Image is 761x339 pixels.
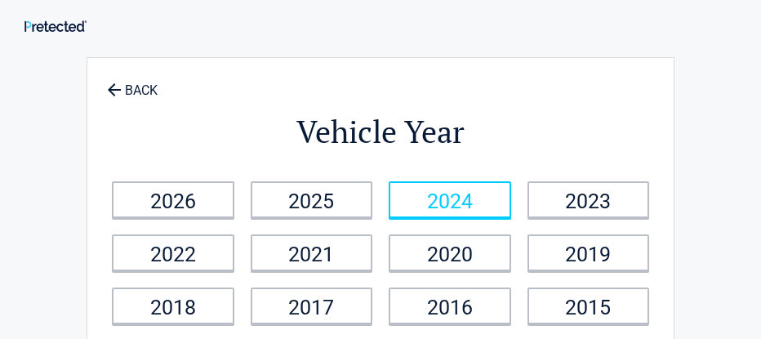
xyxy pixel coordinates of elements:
a: 2021 [251,234,373,271]
a: 2019 [527,234,650,271]
a: 2026 [112,181,234,218]
a: 2024 [389,181,511,218]
a: 2015 [527,288,650,324]
a: 2017 [251,288,373,324]
a: 2025 [251,181,373,218]
a: 2023 [527,181,650,218]
a: 2020 [389,234,511,271]
img: Main Logo [24,20,87,32]
a: 2018 [112,288,234,324]
a: 2022 [112,234,234,271]
a: 2016 [389,288,511,324]
a: BACK [104,69,161,97]
h2: Vehicle Year [104,111,657,153]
